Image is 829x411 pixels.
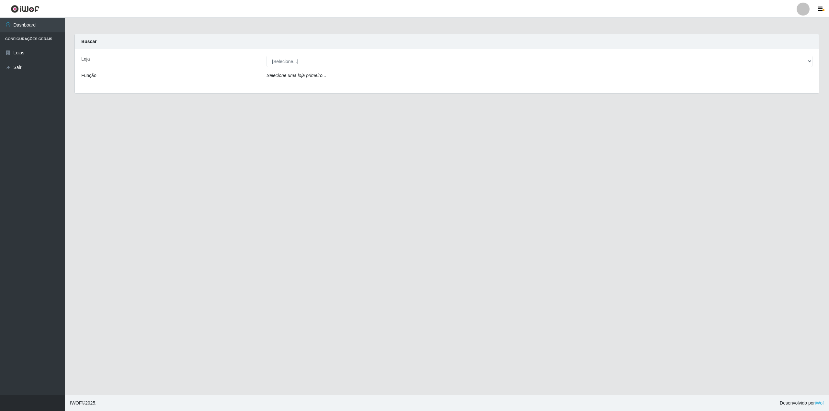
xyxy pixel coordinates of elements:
[81,39,97,44] strong: Buscar
[780,400,824,406] span: Desenvolvido por
[70,400,97,406] span: © 2025 .
[81,72,97,79] label: Função
[815,400,824,405] a: iWof
[267,73,326,78] i: Selecione uma loja primeiro...
[81,56,90,62] label: Loja
[70,400,82,405] span: IWOF
[11,5,40,13] img: CoreUI Logo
